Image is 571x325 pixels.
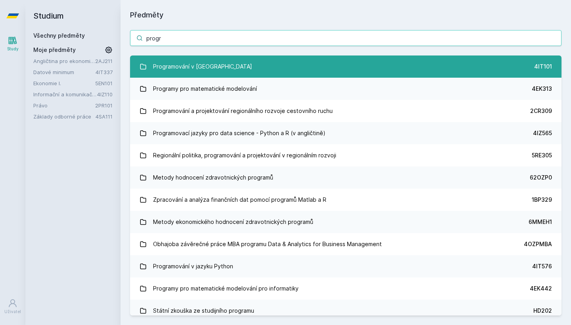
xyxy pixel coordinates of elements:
a: Programování a projektování regionálního rozvoje cestovního ruchu 2CR309 [130,100,561,122]
a: 5EN101 [95,80,113,86]
div: Programování a projektování regionálního rozvoje cestovního ruchu [153,103,333,119]
a: Obhajoba závěrečné práce MBA programu Data & Analytics for Business Management 4OZPMBA [130,233,561,255]
a: Datové minimum [33,68,96,76]
a: Programy pro matematické modelování pro informatiky 4EK442 [130,277,561,300]
div: 4OZPMBA [524,240,552,248]
div: Programy pro matematické modelování [153,81,257,97]
a: Informační a komunikační technologie [33,90,97,98]
div: 4IT101 [534,63,552,71]
div: 4IT576 [532,262,552,270]
a: Study [2,32,24,56]
a: 4IT337 [96,69,113,75]
a: Základy odborné práce [33,113,96,120]
a: Programovací jazyky pro data science - Python a R (v angličtině) 4IZ565 [130,122,561,144]
div: Metody ekonomického hodnocení zdravotnických programů [153,214,313,230]
a: Zpracování a analýza finančních dat pomocí programů Matlab a R 1BP329 [130,189,561,211]
div: Programy pro matematické modelování pro informatiky [153,281,299,296]
div: Programovací jazyky pro data science - Python a R (v angličtině) [153,125,326,141]
a: Angličtina pro ekonomická studia 1 (B2/C1) [33,57,95,65]
div: 62OZP0 [530,174,552,182]
div: 4EK442 [530,285,552,292]
span: Moje předměty [33,46,76,54]
div: Regionální politika, programování a projektování v regionálním rozvoji [153,147,336,163]
div: 1BP329 [532,196,552,204]
div: Uživatel [4,309,21,315]
a: Programování v jazyku Python 4IT576 [130,255,561,277]
div: Programování v [GEOGRAPHIC_DATA] [153,59,252,75]
div: 5RE305 [532,151,552,159]
a: Programování v [GEOGRAPHIC_DATA] 4IT101 [130,55,561,78]
a: Uživatel [2,294,24,319]
a: 2AJ211 [95,58,113,64]
div: Study [7,46,19,52]
div: Státní zkouška ze studijního programu [153,303,254,319]
h1: Předměty [130,10,561,21]
a: Metody hodnocení zdravotnických programů 62OZP0 [130,166,561,189]
div: 4IZ565 [533,129,552,137]
a: Programy pro matematické modelování 4EK313 [130,78,561,100]
div: Obhajoba závěrečné práce MBA programu Data & Analytics for Business Management [153,236,382,252]
div: 2CR309 [530,107,552,115]
a: 4IZ110 [97,91,113,97]
div: Metody hodnocení zdravotnických programů [153,170,273,185]
a: 4SA111 [96,113,113,120]
a: 2PR101 [95,102,113,109]
div: Zpracování a analýza finančních dat pomocí programů Matlab a R [153,192,326,208]
a: Všechny předměty [33,32,85,39]
a: Ekonomie I. [33,79,95,87]
a: Státní zkouška ze studijního programu HD202 [130,300,561,322]
div: 6MMEH1 [529,218,552,226]
input: Název nebo ident předmětu… [130,30,561,46]
a: Právo [33,101,95,109]
div: HD202 [533,307,552,315]
div: Programování v jazyku Python [153,258,233,274]
a: Regionální politika, programování a projektování v regionálním rozvoji 5RE305 [130,144,561,166]
div: 4EK313 [532,85,552,93]
a: Metody ekonomického hodnocení zdravotnických programů 6MMEH1 [130,211,561,233]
